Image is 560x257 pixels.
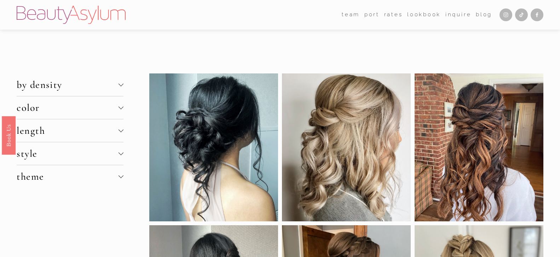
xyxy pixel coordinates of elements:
span: style [17,148,118,160]
button: theme [17,165,123,188]
a: port [364,10,380,20]
a: Instagram [500,8,512,21]
span: color [17,102,118,114]
button: style [17,142,123,165]
a: Inquire [445,10,471,20]
button: color [17,96,123,119]
button: by density [17,73,123,96]
a: Lookbook [407,10,441,20]
span: team [342,10,360,19]
a: Book Us [2,116,16,155]
button: length [17,119,123,142]
a: TikTok [515,8,528,21]
a: folder dropdown [342,10,360,20]
span: theme [17,171,118,183]
a: Blog [476,10,492,20]
a: Facebook [531,8,543,21]
a: Rates [384,10,403,20]
img: Beauty Asylum | Bridal Hair &amp; Makeup Charlotte &amp; Atlanta [17,6,125,24]
span: by density [17,79,118,91]
span: length [17,125,118,137]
